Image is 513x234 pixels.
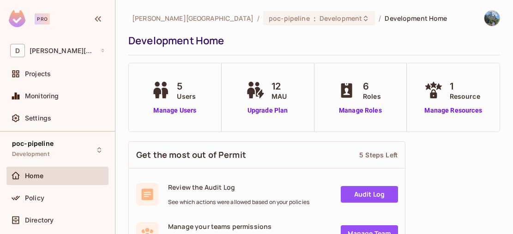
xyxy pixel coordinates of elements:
[25,194,44,202] span: Policy
[269,14,310,23] span: poc-pipeline
[359,150,398,159] div: 5 Steps Left
[12,140,54,147] span: poc-pipeline
[272,79,287,93] span: 12
[10,44,25,57] span: D
[177,79,196,93] span: 5
[25,92,59,100] span: Monitoring
[12,150,49,158] span: Development
[335,106,386,115] a: Manage Roles
[128,34,495,48] div: Development Home
[25,172,44,180] span: Home
[422,106,485,115] a: Manage Resources
[168,198,309,206] span: See which actions were allowed based on your policies
[30,47,96,54] span: Workspace: david-santander
[379,14,381,23] li: /
[25,216,54,224] span: Directory
[132,14,253,23] span: the active workspace
[257,14,260,23] li: /
[35,13,50,24] div: Pro
[25,70,51,78] span: Projects
[363,79,381,93] span: 6
[168,222,302,231] span: Manage your teams permissions
[244,106,291,115] a: Upgrade Plan
[149,106,200,115] a: Manage Users
[320,14,362,23] span: Development
[450,79,480,93] span: 1
[9,10,25,27] img: SReyMgAAAABJRU5ErkJggg==
[484,11,500,26] img: David Santander
[341,186,398,203] a: Audit Log
[177,91,196,101] span: Users
[385,14,447,23] span: Development Home
[450,91,480,101] span: Resource
[136,149,246,161] span: Get the most out of Permit
[313,15,316,22] span: :
[363,91,381,101] span: Roles
[25,114,51,122] span: Settings
[272,91,287,101] span: MAU
[168,183,309,192] span: Review the Audit Log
